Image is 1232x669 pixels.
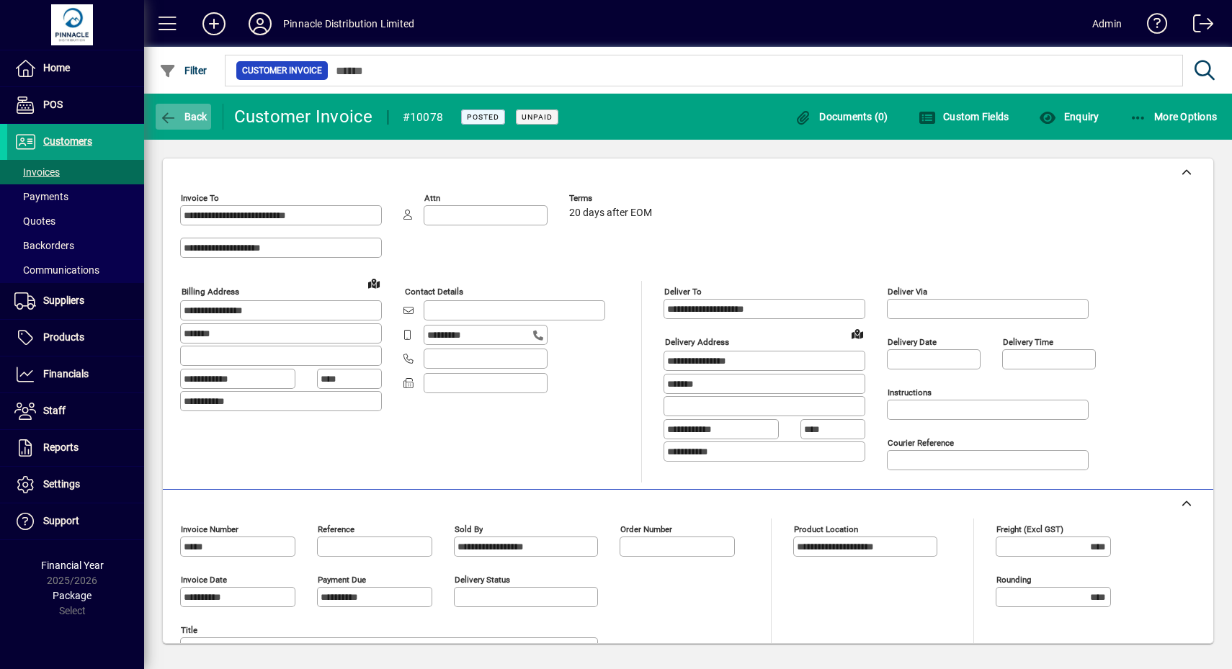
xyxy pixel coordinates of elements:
span: Reports [43,441,79,453]
span: Terms [569,194,656,203]
button: More Options [1126,104,1221,130]
mat-label: Payment due [318,575,366,585]
mat-label: Attn [424,193,440,203]
mat-label: Instructions [888,387,932,398]
span: Posted [467,112,499,122]
span: Backorders [14,240,74,251]
a: Communications [7,258,144,282]
span: Unpaid [522,112,553,122]
a: Products [7,320,144,356]
a: View on map [362,271,385,295]
button: Add [191,11,237,37]
span: Package [53,590,91,601]
a: Staff [7,393,144,429]
button: Back [156,104,211,130]
a: Support [7,503,144,539]
span: Invoices [14,166,60,178]
mat-label: Delivery status [455,575,510,585]
span: POS [43,99,63,110]
span: Back [159,111,207,122]
span: Customers [43,135,92,147]
a: View on map [846,322,869,345]
span: Custom Fields [919,111,1009,122]
span: Financials [43,368,89,380]
button: Enquiry [1035,104,1102,130]
span: Filter [159,65,207,76]
button: Profile [237,11,283,37]
span: Documents (0) [795,111,888,122]
div: Customer Invoice [234,105,373,128]
span: Financial Year [41,560,104,571]
a: Reports [7,430,144,466]
button: Custom Fields [915,104,1013,130]
span: Home [43,62,70,73]
button: Documents (0) [791,104,892,130]
span: Communications [14,264,99,276]
span: Products [43,331,84,343]
span: Enquiry [1039,111,1099,122]
a: Invoices [7,160,144,184]
span: Staff [43,405,66,416]
mat-label: Invoice To [181,193,219,203]
mat-label: Delivery date [888,337,937,347]
span: Customer Invoice [242,63,322,78]
mat-label: Deliver To [664,287,702,297]
mat-label: Delivery time [1003,337,1053,347]
span: Suppliers [43,295,84,306]
span: 20 days after EOM [569,207,652,219]
span: Support [43,515,79,526]
span: Payments [14,191,68,202]
span: Settings [43,478,80,490]
a: Settings [7,467,144,503]
a: POS [7,87,144,123]
mat-label: Freight (excl GST) [996,524,1063,534]
mat-label: Product location [794,524,858,534]
div: Admin [1092,12,1122,35]
a: Knowledge Base [1136,3,1168,50]
a: Home [7,50,144,86]
mat-label: Courier Reference [888,438,954,448]
a: Logout [1182,3,1214,50]
span: More Options [1130,111,1218,122]
a: Quotes [7,209,144,233]
a: Backorders [7,233,144,258]
mat-label: Invoice date [181,575,227,585]
mat-label: Invoice number [181,524,238,534]
button: Filter [156,58,211,84]
mat-label: Sold by [455,524,483,534]
a: Payments [7,184,144,209]
a: Suppliers [7,283,144,319]
mat-label: Rounding [996,575,1031,585]
div: #10078 [403,106,444,129]
mat-label: Reference [318,524,354,534]
mat-label: Order number [620,524,672,534]
app-page-header-button: Back [144,104,223,130]
a: Financials [7,356,144,392]
div: Pinnacle Distribution Limited [283,12,414,35]
span: Quotes [14,215,55,227]
mat-label: Deliver via [888,287,927,297]
mat-label: Title [181,625,197,635]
